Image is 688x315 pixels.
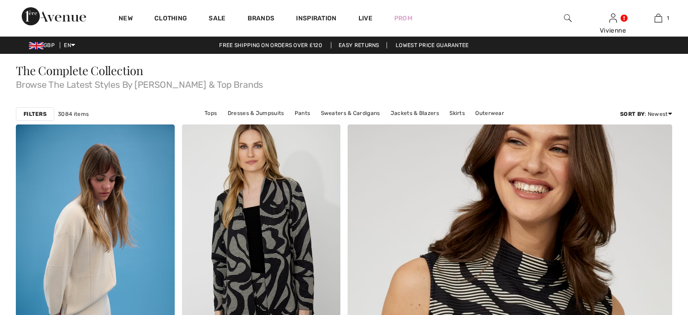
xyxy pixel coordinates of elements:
div: : Newest [620,110,672,118]
div: Vivienne [591,26,635,35]
img: My Info [609,13,617,24]
span: EN [64,42,75,48]
a: Easy Returns [331,42,387,48]
strong: Sort By [620,111,645,117]
a: Dresses & Jumpsuits [223,107,289,119]
a: Sale [209,14,225,24]
span: GBP [29,42,58,48]
a: Clothing [154,14,187,24]
a: Free shipping on orders over ₤120 [212,42,330,48]
a: New [119,14,133,24]
a: 1 [636,13,680,24]
a: Sign In [609,14,617,22]
img: My Bag [655,13,662,24]
span: Browse The Latest Styles By [PERSON_NAME] & Top Brands [16,76,672,89]
a: Outerwear [471,107,509,119]
img: search the website [564,13,572,24]
a: Jackets & Blazers [386,107,444,119]
span: The Complete Collection [16,62,143,78]
a: Tops [200,107,221,119]
img: 1ère Avenue [22,7,86,25]
strong: Filters [24,110,47,118]
a: Skirts [445,107,469,119]
span: Inspiration [296,14,336,24]
a: Live [358,14,373,23]
span: 3084 items [58,110,89,118]
span: 1 [667,14,669,22]
a: Sweaters & Cardigans [316,107,385,119]
a: Prom [394,14,412,23]
a: Brands [248,14,275,24]
img: UK Pound [29,42,43,49]
a: Lowest Price Guarantee [388,42,476,48]
a: Pants [290,107,315,119]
